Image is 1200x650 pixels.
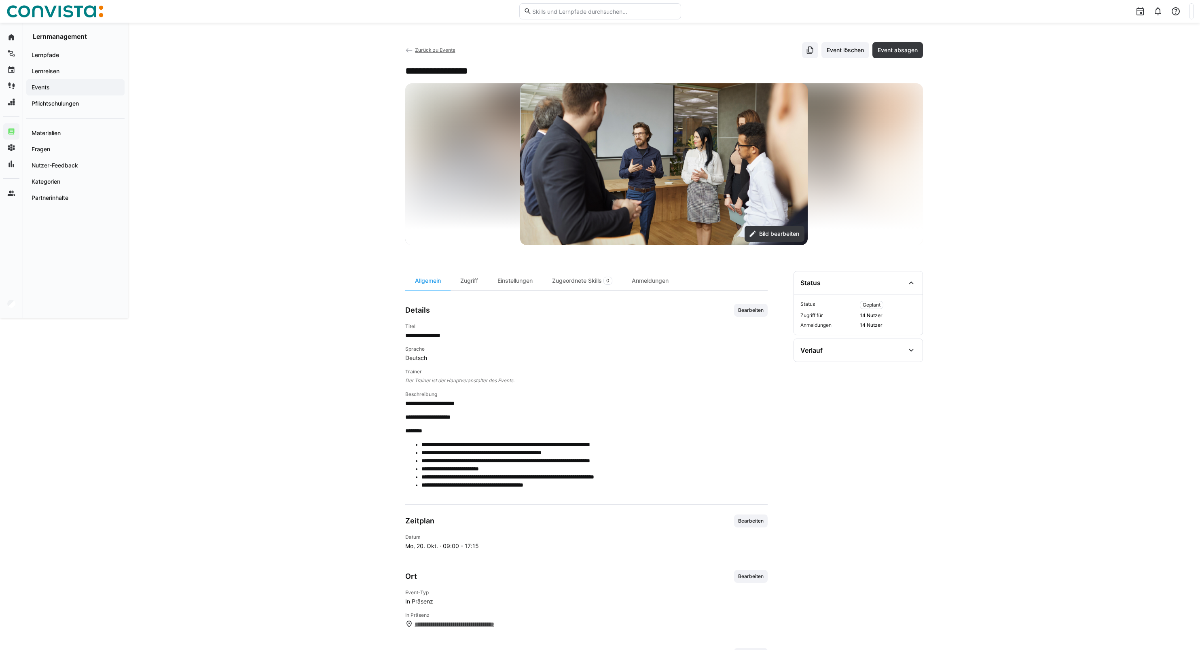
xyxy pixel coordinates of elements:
[737,307,764,313] span: Bearbeiten
[800,346,823,354] div: Verlauf
[531,8,676,15] input: Skills und Lernpfade durchsuchen…
[800,312,857,319] span: Zugriff für
[800,301,857,309] span: Status
[863,302,880,308] span: Geplant
[758,230,800,238] span: Bild bearbeiten
[800,279,821,287] div: Status
[745,226,804,242] button: Bild bearbeiten
[405,517,434,525] h3: Zeitplan
[405,391,768,398] h4: Beschreibung
[872,42,923,58] button: Event absagen
[734,570,768,583] button: Bearbeiten
[488,271,542,290] div: Einstellungen
[405,612,768,618] h4: In Präsenz
[800,322,857,328] span: Anmeldungen
[405,377,768,385] span: Der Trainer ist der Hauptveranstalter des Events.
[737,573,764,580] span: Bearbeiten
[734,514,768,527] button: Bearbeiten
[405,597,768,606] span: In Präsenz
[542,271,622,290] div: Zugeordnete Skills
[405,354,768,362] span: Deutsch
[405,346,768,352] h4: Sprache
[405,589,768,596] h4: Event-Typ
[405,542,479,550] span: Mo, 20. Okt. · 09:00 - 17:15
[734,304,768,317] button: Bearbeiten
[860,312,916,319] span: 14 Nutzer
[405,572,417,581] h3: Ort
[405,47,455,53] a: Zurück zu Events
[415,47,455,53] span: Zurück zu Events
[606,277,610,284] span: 0
[821,42,869,58] button: Event löschen
[876,46,919,54] span: Event absagen
[451,271,488,290] div: Zugriff
[860,322,916,328] span: 14 Nutzer
[405,323,768,330] h4: Titel
[405,271,451,290] div: Allgemein
[622,271,678,290] div: Anmeldungen
[737,518,764,524] span: Bearbeiten
[405,306,430,315] h3: Details
[405,534,479,540] h4: Datum
[405,368,768,375] h4: Trainer
[825,46,865,54] span: Event löschen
